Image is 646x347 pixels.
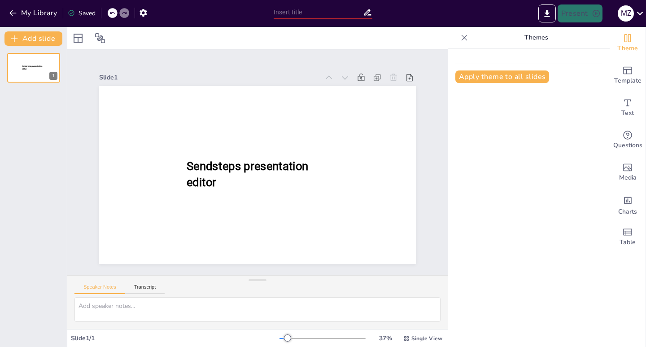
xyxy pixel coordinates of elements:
[610,189,646,221] div: Add charts and graphs
[4,31,62,46] button: Add slide
[375,334,396,343] div: 37 %
[618,4,634,22] button: m z
[610,156,646,189] div: Add images, graphics, shapes or video
[71,31,85,45] div: Layout
[613,141,642,150] span: Questions
[7,53,60,83] div: Sendsteps presentation editor1
[95,33,105,44] span: Position
[617,44,638,53] span: Theme
[99,73,319,82] div: Slide 1
[455,70,549,83] button: Apply theme to all slides
[614,76,642,86] span: Template
[610,124,646,156] div: Get real-time input from your audience
[621,108,634,118] span: Text
[74,284,125,294] button: Speaker Notes
[558,4,602,22] button: Present
[125,284,165,294] button: Transcript
[618,5,634,22] div: m z
[620,237,636,247] span: Table
[7,6,61,20] button: My Library
[274,6,363,19] input: Insert title
[71,334,279,343] div: Slide 1 / 1
[538,4,556,22] button: Export to PowerPoint
[471,27,601,48] p: Themes
[610,27,646,59] div: Change the overall theme
[610,92,646,124] div: Add text boxes
[411,335,442,342] span: Single View
[22,65,42,70] span: Sendsteps presentation editor
[610,59,646,92] div: Add ready made slides
[619,173,637,183] span: Media
[68,9,96,18] div: Saved
[49,72,57,80] div: 1
[187,159,308,189] span: Sendsteps presentation editor
[610,221,646,253] div: Add a table
[618,207,637,217] span: Charts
